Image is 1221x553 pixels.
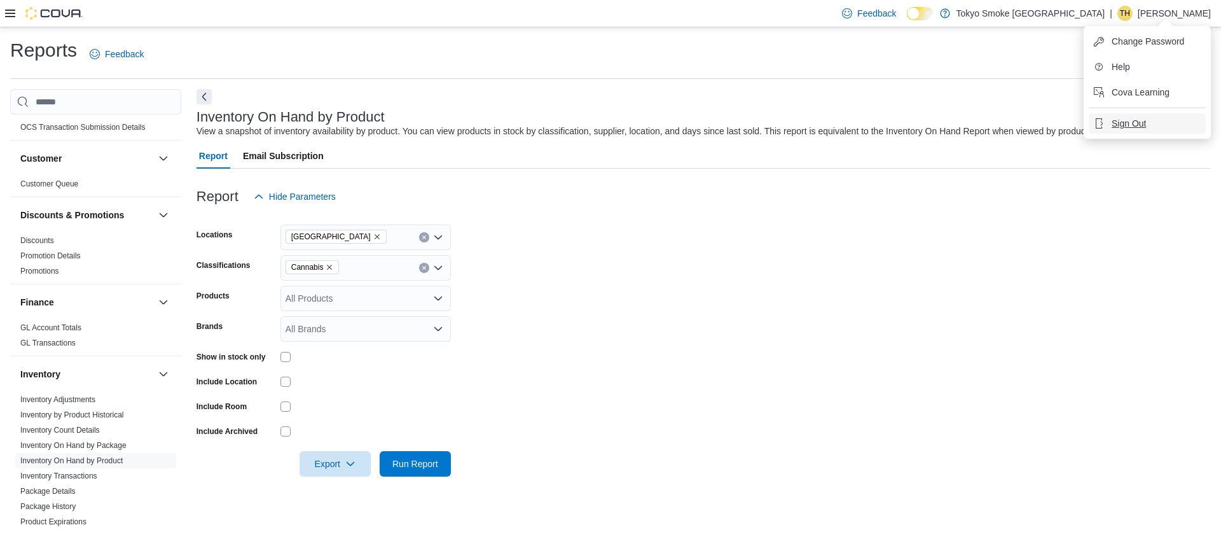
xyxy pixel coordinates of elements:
label: Products [197,291,230,301]
a: Package Details [20,487,76,496]
span: Help [1112,60,1130,73]
label: Include Archived [197,426,258,437]
button: Change Password [1089,31,1206,52]
span: Inventory Count Details [20,425,100,435]
span: Email Subscription [243,143,324,169]
span: GL Account Totals [20,323,81,333]
a: Inventory Adjustments [20,395,95,404]
button: Open list of options [433,293,443,304]
span: Sign Out [1112,117,1146,130]
button: Discounts & Promotions [20,209,153,221]
div: Customer [10,176,181,197]
a: Feedback [837,1,901,26]
button: Run Report [380,451,451,477]
span: Cannabis [291,261,324,274]
span: Inventory On Hand by Product [20,456,123,466]
span: Promotion Details [20,251,81,261]
span: Export [307,451,363,477]
a: Customer Queue [20,179,78,188]
span: Run Report [392,458,438,470]
button: Next [197,89,212,104]
button: Open list of options [433,324,443,334]
button: Remove Eglinton Town Centre from selection in this group [373,233,381,241]
span: OCS Transaction Submission Details [20,122,146,132]
a: Product Expirations [20,517,86,526]
button: Discounts & Promotions [156,207,171,223]
span: Discounts [20,235,54,246]
input: Dark Mode [907,7,934,20]
p: [PERSON_NAME] [1138,6,1211,21]
div: Finance [10,320,181,356]
button: Inventory [20,368,153,381]
button: Help [1089,57,1206,77]
a: OCS Transaction Submission Details [20,123,146,132]
a: Inventory On Hand by Product [20,456,123,465]
label: Locations [197,230,233,240]
a: Inventory Count Details [20,426,100,435]
button: Open list of options [433,232,443,242]
p: Tokyo Smoke [GEOGRAPHIC_DATA] [956,6,1105,21]
button: Clear input [419,232,429,242]
a: Package History [20,502,76,511]
a: Promotions [20,267,59,276]
label: Brands [197,321,223,332]
span: Report [199,143,228,169]
span: Hide Parameters [269,190,336,203]
span: Feedback [857,7,896,20]
label: Classifications [197,260,251,270]
div: Discounts & Promotions [10,233,181,284]
h3: Inventory On Hand by Product [197,109,385,125]
span: Change Password [1112,35,1184,48]
button: Customer [20,152,153,165]
div: View a snapshot of inventory availability by product. You can view products in stock by classific... [197,125,1091,138]
h1: Reports [10,38,77,63]
h3: Customer [20,152,62,165]
span: Promotions [20,266,59,276]
p: | [1110,6,1112,21]
button: Export [300,451,371,477]
span: Inventory by Product Historical [20,410,124,420]
a: Feedback [85,41,149,67]
span: Feedback [105,48,144,60]
h3: Discounts & Promotions [20,209,124,221]
a: GL Transactions [20,339,76,347]
div: Compliance [10,120,181,140]
button: Hide Parameters [249,184,341,209]
span: Product Expirations [20,517,86,527]
img: Cova [25,7,83,20]
button: Finance [156,295,171,310]
button: Clear input [419,263,429,273]
label: Include Location [197,377,257,387]
button: Remove Cannabis from selection in this group [326,263,333,271]
a: Inventory On Hand by Package [20,441,127,450]
span: Inventory Transactions [20,471,97,481]
span: Customer Queue [20,179,78,189]
h3: Report [197,189,238,204]
h3: Finance [20,296,54,309]
span: TH [1120,6,1130,21]
button: Customer [156,151,171,166]
button: Open list of options [433,263,443,273]
div: Trishauna Hyatt [1117,6,1133,21]
span: Inventory Adjustments [20,395,95,405]
a: Inventory Transactions [20,472,97,480]
button: Inventory [156,367,171,382]
span: [GEOGRAPHIC_DATA] [291,230,371,243]
button: Cova Learning [1089,82,1206,102]
span: GL Transactions [20,338,76,348]
span: Package Details [20,486,76,496]
span: Eglinton Town Centre [286,230,387,244]
label: Show in stock only [197,352,266,362]
a: Promotion Details [20,251,81,260]
span: Inventory On Hand by Package [20,440,127,451]
span: Package History [20,501,76,512]
button: Finance [20,296,153,309]
span: Cova Learning [1112,86,1169,99]
label: Include Room [197,402,247,412]
span: Dark Mode [907,20,907,21]
a: Inventory by Product Historical [20,410,124,419]
button: Sign Out [1089,113,1206,134]
a: GL Account Totals [20,323,81,332]
span: Cannabis [286,260,340,274]
h3: Inventory [20,368,60,381]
